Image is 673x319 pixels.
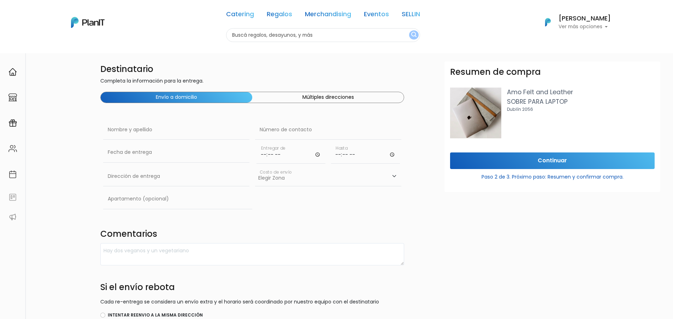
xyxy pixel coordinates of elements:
button: PlanIt Logo [PERSON_NAME] Ver más opciones [536,13,611,31]
button: Múltiples direcciones [252,92,404,103]
input: Horario [256,143,325,164]
p: Cada re-entrega se considera un envío extra y el horario será coordinado por nuestro equipo con e... [100,298,404,306]
input: Número de contacto [255,120,401,140]
img: PlanIt Logo [71,17,105,28]
p: Paso 2 de 3. Próximo paso: Resumen y confirmar compra. [450,170,655,181]
img: people-662611757002400ad9ed0e3c099ab2801c6687ba6c219adb57efc949bc21e19d.svg [8,144,17,153]
img: calendar-87d922413cdce8b2cf7b7f5f62616a5cf9e4887200fb71536465627b3292af00.svg [8,170,17,179]
p: SOBRE PARA LAPTOP [507,97,655,106]
p: Completa la información para la entrega. [100,77,404,86]
a: SELLIN [402,11,420,20]
p: Amo Felt and Leather [507,88,655,97]
a: Merchandising [305,11,351,20]
input: Fecha de entrega [103,143,249,162]
button: Envío a domicilio [101,92,252,103]
h4: Destinatario [100,64,404,74]
img: partners-52edf745621dab592f3b2c58e3bca9d71375a7ef29c3b500c9f145b62cc070d4.svg [8,213,17,221]
img: PlanIt Logo [540,14,556,30]
img: search_button-432b6d5273f82d61273b3651a40e1bd1b912527efae98b1b7a1b2c0702e16a8d.svg [411,32,417,38]
input: Nombre y apellido [103,120,249,140]
img: marketplace-4ceaa7011d94191e9ded77b95e3339b90024bf715f7c57f8cf31f2d8c509eaba.svg [8,93,17,102]
a: Eventos [364,11,389,20]
input: Buscá regalos, desayunos, y más [226,28,420,42]
h3: Resumen de compra [450,67,541,77]
input: Continuar [450,152,655,169]
p: Dublín 2056 [507,106,655,113]
p: Ver más opciones [559,24,611,29]
input: Hasta [331,143,400,164]
img: 047DC430-BED6-4F8E-96A1-582C15DC527E.jpeg [450,88,501,138]
a: Catering [226,11,254,20]
label: Intentar reenvio a la misma dirección [108,312,203,318]
h4: Comentarios [100,229,404,241]
img: feedback-78b5a0c8f98aac82b08bfc38622c3050aee476f2c9584af64705fc4e61158814.svg [8,193,17,201]
img: home-e721727adea9d79c4d83392d1f703f7f8bce08238fde08b1acbfd93340b81755.svg [8,68,17,76]
img: campaigns-02234683943229c281be62815700db0a1741e53638e28bf9629b52c665b00959.svg [8,119,17,127]
a: Regalos [267,11,292,20]
h4: Si el envío rebota [100,282,404,295]
h6: [PERSON_NAME] [559,16,611,22]
input: Dirección de entrega [103,167,249,186]
input: Apartamento (opcional) [103,189,252,209]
